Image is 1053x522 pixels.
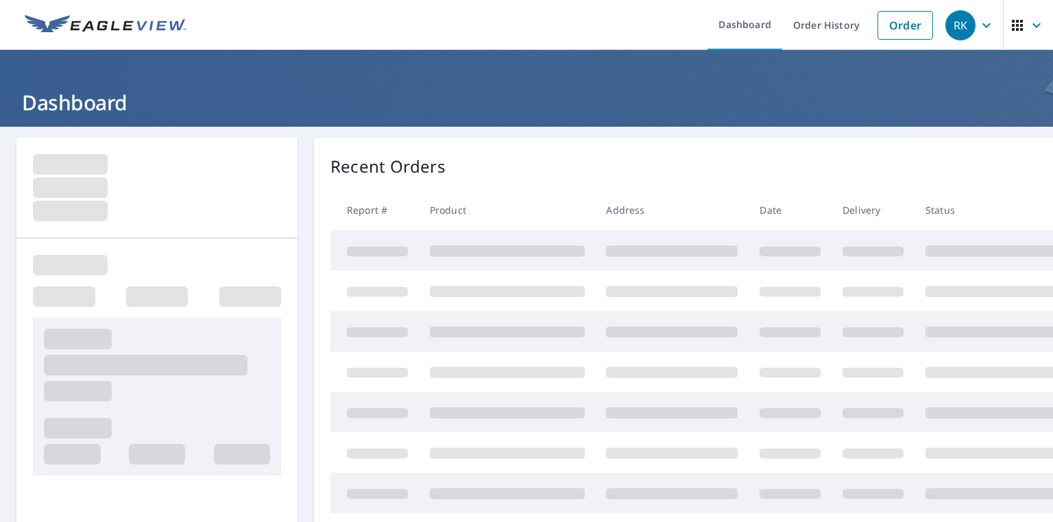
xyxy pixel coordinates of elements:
th: Delivery [832,190,915,230]
div: RK [945,10,976,40]
th: Report # [330,190,419,230]
th: Address [595,190,749,230]
p: Recent Orders [330,154,446,179]
th: Product [419,190,596,230]
a: Order [877,11,933,40]
img: EV Logo [25,15,186,36]
h1: Dashboard [16,88,1037,116]
th: Date [749,190,832,230]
